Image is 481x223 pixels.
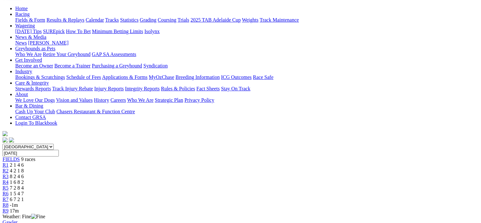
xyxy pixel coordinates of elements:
a: Race Safe [253,74,273,80]
a: Schedule of Fees [66,74,101,80]
a: Trials [177,17,189,23]
span: 2 1 4 6 [10,162,24,168]
div: Get Involved [15,63,478,69]
a: History [94,97,109,103]
a: Weights [242,17,258,23]
a: ICG Outcomes [221,74,251,80]
a: Racing [15,11,30,17]
div: Wagering [15,29,478,34]
a: Strategic Plan [155,97,183,103]
a: Home [15,6,28,11]
a: Become an Owner [15,63,53,68]
a: Results & Replays [46,17,84,23]
a: Minimum Betting Limits [92,29,143,34]
a: Coursing [158,17,176,23]
a: Rules & Policies [161,86,195,91]
a: GAP SA Assessments [92,52,136,57]
a: Breeding Information [175,74,220,80]
a: Who We Are [127,97,154,103]
img: twitter.svg [9,137,14,143]
a: Care & Integrity [15,80,49,86]
a: About [15,92,28,97]
a: [PERSON_NAME] [28,40,68,45]
a: Careers [110,97,126,103]
span: 1 5 4 7 [10,191,24,196]
a: Tracks [105,17,119,23]
a: Who We Are [15,52,42,57]
a: R1 [3,162,9,168]
a: R2 [3,168,9,173]
a: Integrity Reports [125,86,160,91]
a: News & Media [15,34,46,40]
a: Wagering [15,23,35,28]
a: MyOzChase [149,74,174,80]
a: News [15,40,27,45]
a: Injury Reports [94,86,124,91]
a: Cash Up Your Club [15,109,55,114]
img: facebook.svg [3,137,8,143]
a: Privacy Policy [184,97,214,103]
a: SUREpick [43,29,65,34]
a: R3 [3,174,9,179]
span: Weather: Fine [3,214,45,219]
a: R5 [3,185,9,191]
a: Syndication [143,63,168,68]
a: R7 [3,197,9,202]
a: R4 [3,179,9,185]
div: Industry [15,74,478,80]
a: Chasers Restaurant & Function Centre [56,109,135,114]
div: About [15,97,478,103]
a: R8 [3,202,9,208]
span: 6 7 2 1 [10,197,24,202]
span: 4 2 1 8 [10,168,24,173]
a: Get Involved [15,57,42,63]
span: -1m [10,202,18,208]
a: 2025 TAB Adelaide Cup [190,17,241,23]
a: Track Injury Rebate [52,86,93,91]
a: Contact GRSA [15,115,46,120]
a: Fact Sheets [196,86,220,91]
a: Track Maintenance [260,17,299,23]
a: Fields & Form [15,17,45,23]
div: Greyhounds as Pets [15,52,478,57]
a: Statistics [120,17,139,23]
a: Stay On Track [221,86,250,91]
a: R9 [3,208,9,213]
a: We Love Our Dogs [15,97,55,103]
a: Retire Your Greyhound [43,52,91,57]
a: Applications & Forms [102,74,148,80]
span: 17m [10,208,19,213]
a: Vision and Values [56,97,93,103]
a: Isolynx [144,29,160,34]
span: 9 races [21,157,35,162]
a: Bookings & Scratchings [15,74,65,80]
input: Select date [3,150,59,157]
div: Care & Integrity [15,86,478,92]
a: Bar & Dining [15,103,43,108]
img: Fine [31,214,45,220]
a: Greyhounds as Pets [15,46,55,51]
a: Stewards Reports [15,86,51,91]
a: R6 [3,191,9,196]
span: 7 2 8 4 [10,185,24,191]
a: FIELDS [3,157,20,162]
a: How To Bet [66,29,91,34]
a: Industry [15,69,32,74]
a: Grading [140,17,156,23]
span: 1 6 8 2 [10,179,24,185]
div: News & Media [15,40,478,46]
span: 8 2 4 6 [10,174,24,179]
a: [DATE] Tips [15,29,42,34]
div: Racing [15,17,478,23]
a: Calendar [86,17,104,23]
